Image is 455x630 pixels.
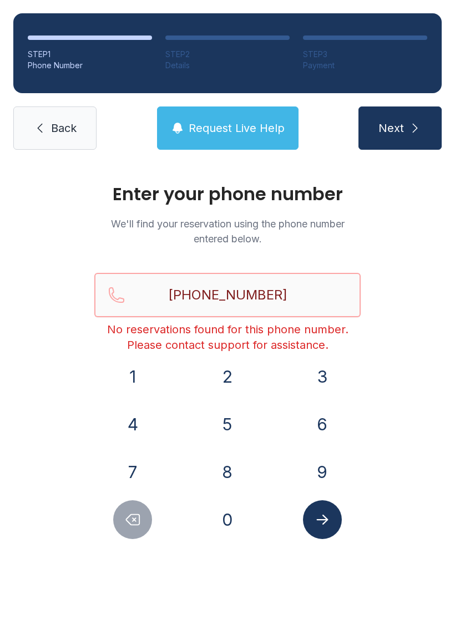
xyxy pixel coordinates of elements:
button: 1 [113,357,152,396]
h1: Enter your phone number [94,185,361,203]
span: Next [378,120,404,136]
button: Delete number [113,500,152,539]
button: 6 [303,405,342,444]
p: We'll find your reservation using the phone number entered below. [94,216,361,246]
button: 4 [113,405,152,444]
div: STEP 2 [165,49,290,60]
div: STEP 1 [28,49,152,60]
button: 5 [208,405,247,444]
div: Details [165,60,290,71]
button: 0 [208,500,247,539]
button: Submit lookup form [303,500,342,539]
button: 7 [113,453,152,491]
button: 9 [303,453,342,491]
div: Payment [303,60,427,71]
button: 8 [208,453,247,491]
span: Back [51,120,77,136]
div: STEP 3 [303,49,427,60]
div: Phone Number [28,60,152,71]
input: Reservation phone number [94,273,361,317]
div: No reservations found for this phone number. Please contact support for assistance. [94,322,361,353]
span: Request Live Help [189,120,285,136]
button: 3 [303,357,342,396]
button: 2 [208,357,247,396]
